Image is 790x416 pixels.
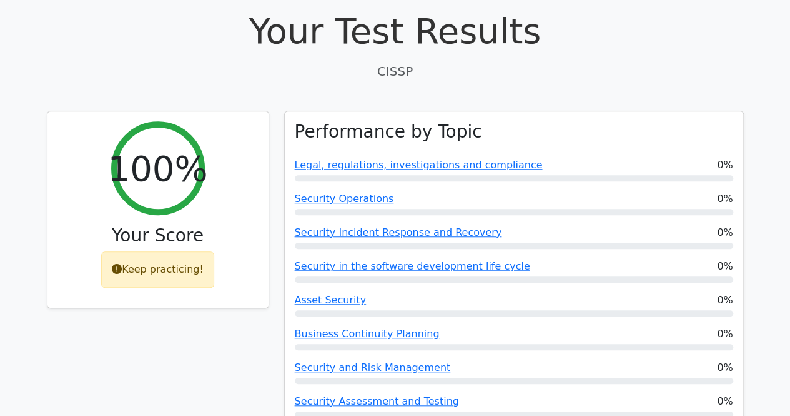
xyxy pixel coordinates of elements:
a: Security Assessment and Testing [295,395,459,407]
a: Security in the software development life cycle [295,260,530,272]
a: Asset Security [295,294,367,306]
div: Keep practicing! [101,251,214,288]
span: 0% [717,293,733,308]
h3: Performance by Topic [295,121,482,143]
span: 0% [717,191,733,206]
span: 0% [717,394,733,409]
h1: Your Test Results [47,10,744,52]
span: 0% [717,360,733,375]
h2: 100% [107,148,207,190]
a: Security Incident Response and Recovery [295,226,502,238]
a: Security and Risk Management [295,362,451,373]
span: 0% [717,225,733,240]
span: 0% [717,158,733,173]
span: 0% [717,259,733,274]
span: 0% [717,327,733,342]
h3: Your Score [57,225,259,246]
a: Legal, regulations, investigations and compliance [295,159,543,171]
a: Security Operations [295,193,394,205]
a: Business Continuity Planning [295,328,440,340]
p: CISSP [47,62,744,81]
